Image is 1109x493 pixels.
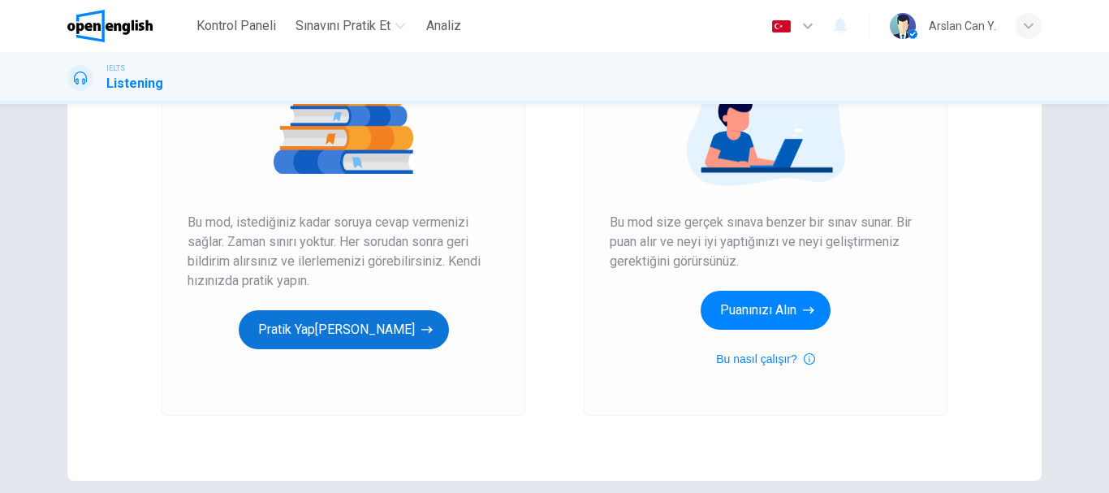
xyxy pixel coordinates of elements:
span: Sınavını Pratik Et [296,16,391,36]
h1: Listening [106,74,163,93]
button: Kontrol Paneli [190,11,283,41]
span: Analiz [426,16,461,36]
span: Kontrol Paneli [196,16,276,36]
button: Puanınızı Alın [701,291,831,330]
button: Sınavını Pratik Et [289,11,412,41]
img: OpenEnglish logo [67,10,153,42]
span: Bu mod size gerçek sınava benzer bir sınav sunar. Bir puan alır ve neyi iyi yaptığınızı ve neyi g... [610,213,921,271]
img: tr [771,20,792,32]
span: Bu mod, istediğiniz kadar soruya cevap vermenizi sağlar. Zaman sınırı yoktur. Her sorudan sonra g... [188,213,499,291]
button: Bu nasıl çalışır? [716,349,815,369]
a: OpenEnglish logo [67,10,190,42]
button: Pratik Yap[PERSON_NAME] [239,310,449,349]
div: Arslan Can Y. [929,16,996,36]
img: Profile picture [890,13,916,39]
button: Analiz [418,11,470,41]
span: IELTS [106,63,125,74]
